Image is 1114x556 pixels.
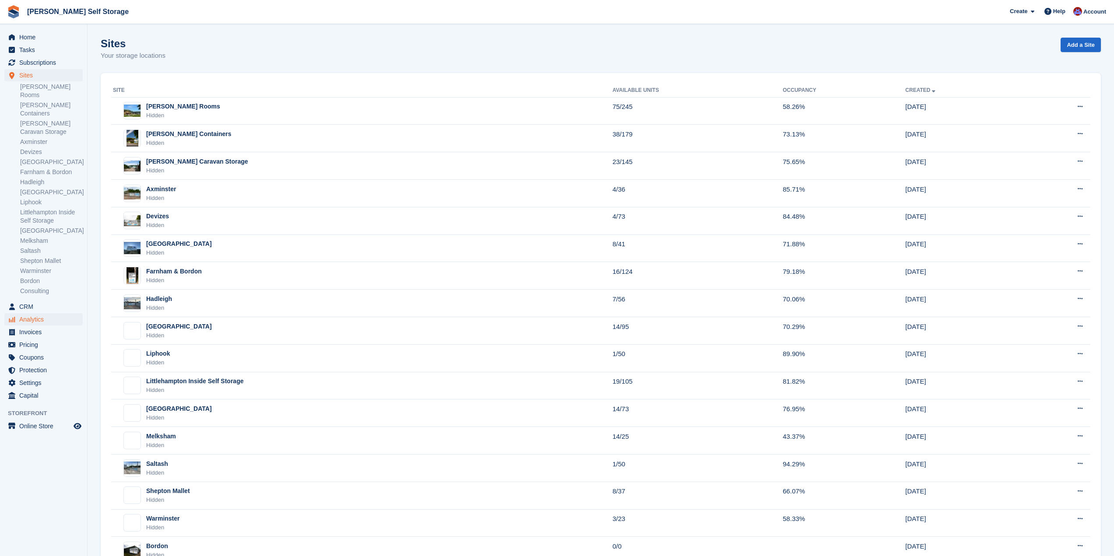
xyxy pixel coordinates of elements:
[905,372,1023,399] td: [DATE]
[146,386,243,395] div: Hidden
[19,339,72,351] span: Pricing
[612,234,783,262] td: 8/41
[20,101,83,118] a: [PERSON_NAME] Containers
[124,215,141,227] img: Image of Devizes site
[146,111,220,120] div: Hidden
[146,139,231,147] div: Hidden
[905,455,1023,482] td: [DATE]
[146,239,212,248] div: [GEOGRAPHIC_DATA]
[905,262,1023,290] td: [DATE]
[1061,38,1101,52] a: Add a Site
[783,262,905,290] td: 79.18%
[146,542,168,551] div: Bordon
[19,31,72,43] span: Home
[783,344,905,372] td: 89.90%
[783,207,905,234] td: 84.48%
[783,234,905,262] td: 71.88%
[19,351,72,364] span: Coupons
[4,31,83,43] a: menu
[612,372,783,399] td: 19/105
[19,377,72,389] span: Settings
[8,409,87,418] span: Storefront
[146,129,231,139] div: [PERSON_NAME] Containers
[4,301,83,313] a: menu
[20,208,83,225] a: Littlehampton Inside Self Storage
[1073,7,1082,16] img: Tim Brant-Coles
[146,166,248,175] div: Hidden
[127,267,138,284] img: Image of Farnham & Bordon site
[19,313,72,325] span: Analytics
[124,489,141,502] img: Image of Shepton Mallet site
[127,322,138,339] img: Image of Isle Of Wight site
[146,212,169,221] div: Devizes
[612,399,783,427] td: 14/73
[20,138,83,146] a: Axminster
[19,364,72,376] span: Protection
[905,234,1023,262] td: [DATE]
[4,69,83,81] a: menu
[20,247,83,255] a: Saltash
[905,207,1023,234] td: [DATE]
[146,194,176,203] div: Hidden
[20,257,83,265] a: Shepton Mallet
[612,290,783,317] td: 7/56
[19,420,72,432] span: Online Store
[146,267,202,276] div: Farnham & Bordon
[905,344,1023,372] td: [DATE]
[783,482,905,509] td: 66.07%
[905,317,1023,345] td: [DATE]
[146,102,220,111] div: [PERSON_NAME] Rooms
[101,51,165,61] p: Your storage locations
[146,459,168,469] div: Saltash
[20,168,83,176] a: Farnham & Bordon
[783,180,905,207] td: 85.71%
[72,421,83,431] a: Preview store
[146,358,170,367] div: Hidden
[124,545,141,556] img: Image of Bordon site
[146,377,243,386] div: Littlehampton Inside Self Storage
[20,267,83,275] a: Warminster
[783,290,905,317] td: 70.06%
[19,301,72,313] span: CRM
[19,56,72,69] span: Subscriptions
[783,125,905,152] td: 73.13%
[146,514,180,523] div: Warminster
[612,427,783,455] td: 14/25
[146,221,169,230] div: Hidden
[4,313,83,325] a: menu
[20,119,83,136] a: [PERSON_NAME] Caravan Storage
[905,152,1023,180] td: [DATE]
[783,509,905,537] td: 58.33%
[146,349,170,358] div: Liphook
[146,157,248,166] div: [PERSON_NAME] Caravan Storage
[783,372,905,399] td: 81.82%
[783,399,905,427] td: 76.95%
[612,180,783,207] td: 4/36
[612,152,783,180] td: 23/145
[612,262,783,290] td: 16/124
[124,434,141,447] img: Image of Melksham site
[20,83,83,99] a: [PERSON_NAME] Rooms
[146,322,212,331] div: [GEOGRAPHIC_DATA]
[783,455,905,482] td: 94.29%
[20,287,83,295] a: Consulting
[124,462,141,474] img: Image of Saltash site
[24,4,132,19] a: [PERSON_NAME] Self Storage
[4,339,83,351] a: menu
[905,509,1023,537] td: [DATE]
[124,352,141,364] img: Image of Liphook site
[4,420,83,432] a: menu
[783,152,905,180] td: 75.65%
[905,399,1023,427] td: [DATE]
[111,84,612,98] th: Site
[612,344,783,372] td: 1/50
[124,379,141,392] img: Image of Littlehampton Inside Self Storage site
[124,160,141,171] img: Image of Alton Caravan Storage site
[1010,7,1027,16] span: Create
[905,180,1023,207] td: [DATE]
[612,125,783,152] td: 38/179
[612,97,783,125] td: 75/245
[783,84,905,98] th: Occupancy
[612,317,783,345] td: 14/95
[20,148,83,156] a: Devizes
